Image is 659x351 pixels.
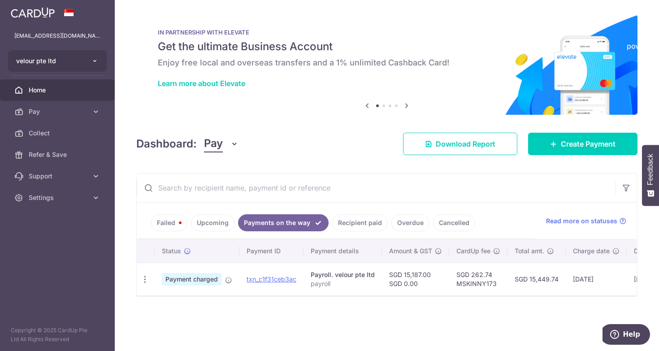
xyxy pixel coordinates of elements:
[191,214,234,231] a: Upcoming
[29,129,88,138] span: Collect
[204,135,238,152] button: Pay
[238,214,329,231] a: Payments on the way
[29,172,88,181] span: Support
[449,263,507,295] td: SGD 262.74 MSKINNY173
[137,173,616,202] input: Search by recipient name, payment id or reference
[566,263,627,295] td: [DATE]
[311,270,375,279] div: Payroll. velour pte ltd
[646,154,655,185] span: Feedback
[8,50,107,72] button: velour pte ltd
[11,7,55,18] img: CardUp
[303,239,382,263] th: Payment details
[391,214,429,231] a: Overdue
[403,133,517,155] a: Download Report
[136,14,637,115] img: Renovation banner
[158,79,245,88] a: Learn more about Elevate
[433,214,475,231] a: Cancelled
[162,273,221,286] span: Payment charged
[507,263,566,295] td: SGD 15,449.74
[573,247,610,256] span: Charge date
[204,135,223,152] span: Pay
[311,279,375,288] p: payroll
[151,214,187,231] a: Failed
[642,145,659,206] button: Feedback - Show survey
[561,139,616,149] span: Create Payment
[158,39,616,54] h5: Get the ultimate Business Account
[158,29,616,36] p: IN PARTNERSHIP WITH ELEVATE
[456,247,490,256] span: CardUp fee
[14,31,100,40] p: [EMAIL_ADDRESS][DOMAIN_NAME]
[239,239,303,263] th: Payment ID
[436,139,495,149] span: Download Report
[29,86,88,95] span: Home
[546,217,626,225] a: Read more on statuses
[29,193,88,202] span: Settings
[546,217,617,225] span: Read more on statuses
[332,214,388,231] a: Recipient paid
[29,107,88,116] span: Pay
[16,56,82,65] span: velour pte ltd
[136,136,197,152] h4: Dashboard:
[162,247,181,256] span: Status
[515,247,544,256] span: Total amt.
[247,275,296,283] a: txn_c1f31ceb3ac
[603,324,650,347] iframe: Opens a widget where you can find more information
[528,133,637,155] a: Create Payment
[389,247,432,256] span: Amount & GST
[158,57,616,68] h6: Enjoy free local and overseas transfers and a 1% unlimited Cashback Card!
[382,263,449,295] td: SGD 15,187.00 SGD 0.00
[29,150,88,159] span: Refer & Save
